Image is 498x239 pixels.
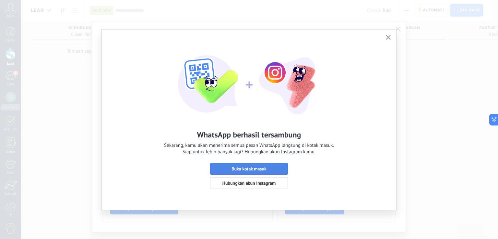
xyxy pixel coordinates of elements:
[197,130,301,140] h2: WhatsApp berhasil tersambung
[210,163,288,175] button: Buka kotak masuk
[210,177,288,189] button: Hubungkan akun Instagram
[164,142,334,155] span: Sekarang, kamu akan menerima semua pesan WhatsApp langsung di kotak masuk. Siap untuk lebih banya...
[178,39,320,117] img: wa-lite-feat-instagram-success.png
[231,167,267,171] span: Buka kotak masuk
[222,181,276,185] span: Hubungkan akun Instagram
